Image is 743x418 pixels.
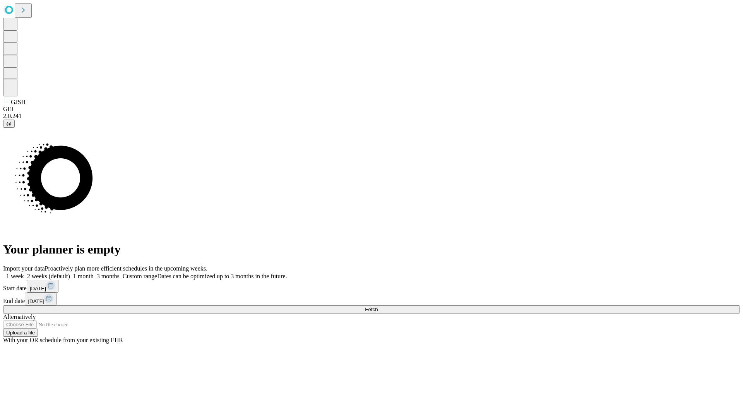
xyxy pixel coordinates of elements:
span: 2 weeks (default) [27,273,70,279]
div: Start date [3,280,740,293]
span: @ [6,121,12,127]
span: GJSH [11,99,26,105]
span: [DATE] [30,286,46,291]
span: With your OR schedule from your existing EHR [3,337,123,343]
button: Fetch [3,305,740,313]
button: @ [3,120,15,128]
span: Proactively plan more efficient schedules in the upcoming weeks. [45,265,207,272]
span: Alternatively [3,313,36,320]
span: Import your data [3,265,45,272]
span: 3 months [97,273,120,279]
span: Dates can be optimized up to 3 months in the future. [157,273,287,279]
span: [DATE] [28,298,44,304]
button: Upload a file [3,329,38,337]
h1: Your planner is empty [3,242,740,257]
div: End date [3,293,740,305]
button: [DATE] [27,280,58,293]
button: [DATE] [25,293,56,305]
span: Fetch [365,307,378,312]
span: Custom range [123,273,157,279]
span: 1 month [73,273,94,279]
span: 1 week [6,273,24,279]
div: GEI [3,106,740,113]
div: 2.0.241 [3,113,740,120]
